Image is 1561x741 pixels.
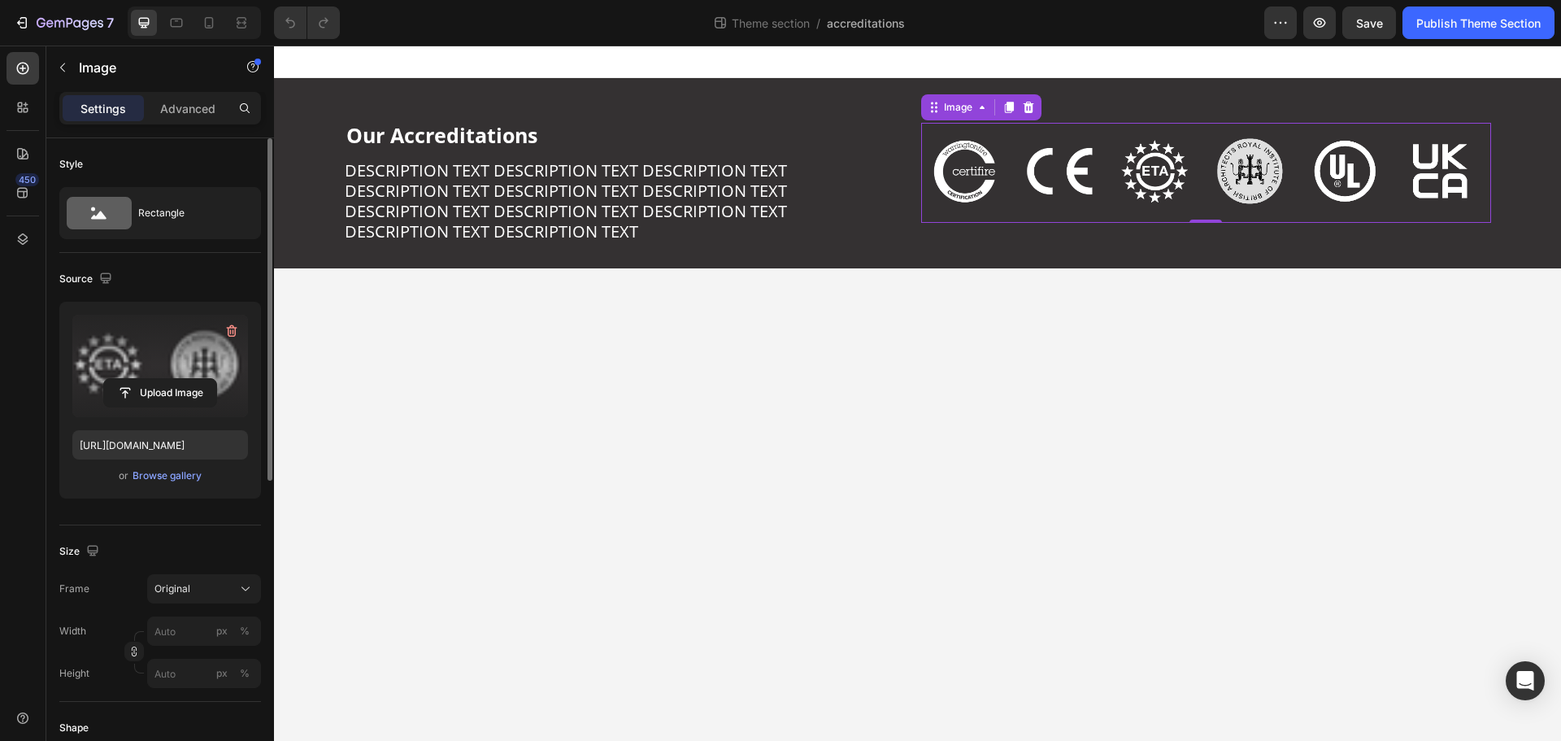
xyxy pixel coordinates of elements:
div: Rectangle [138,194,237,232]
div: % [240,624,250,639]
input: px% [147,659,261,688]
button: % [212,664,232,683]
p: Settings [80,100,126,117]
div: Undo/Redo [274,7,340,39]
p: 7 [107,13,114,33]
button: 7 [7,7,121,39]
div: px [216,624,228,639]
label: Frame [59,582,89,596]
button: px [235,621,254,641]
span: or [119,466,128,486]
p: Advanced [160,100,215,117]
div: Size [59,541,102,563]
div: % [240,666,250,681]
div: px [216,666,228,681]
div: Shape [59,721,89,735]
div: Image [667,54,702,69]
div: Browse gallery [133,469,202,483]
div: Source [59,268,115,290]
span: / [816,15,820,32]
span: accreditations [827,15,905,32]
input: https://example.com/image.jpg [72,430,248,460]
div: Publish Theme Section [1416,15,1541,32]
button: Publish Theme Section [1402,7,1554,39]
button: Browse gallery [132,468,202,484]
input: px% [147,617,261,646]
div: 450 [15,173,39,186]
iframe: Design area [274,46,1561,741]
span: Original [154,582,190,596]
button: Upload Image [103,378,217,408]
label: Height [59,666,89,681]
label: Width [59,624,86,639]
p: Image [79,58,217,77]
div: Open Intercom Messenger [1506,661,1545,700]
button: % [212,621,232,641]
span: Theme section [728,15,813,32]
span: Save [1356,16,1383,30]
button: Save [1342,7,1396,39]
div: Style [59,157,83,172]
button: Original [147,574,261,604]
img: gempages_538131886715700356-6f5ec8da-3722-4b64-a663-409e2c1bfea6.png [647,77,1217,177]
button: px [235,664,254,683]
